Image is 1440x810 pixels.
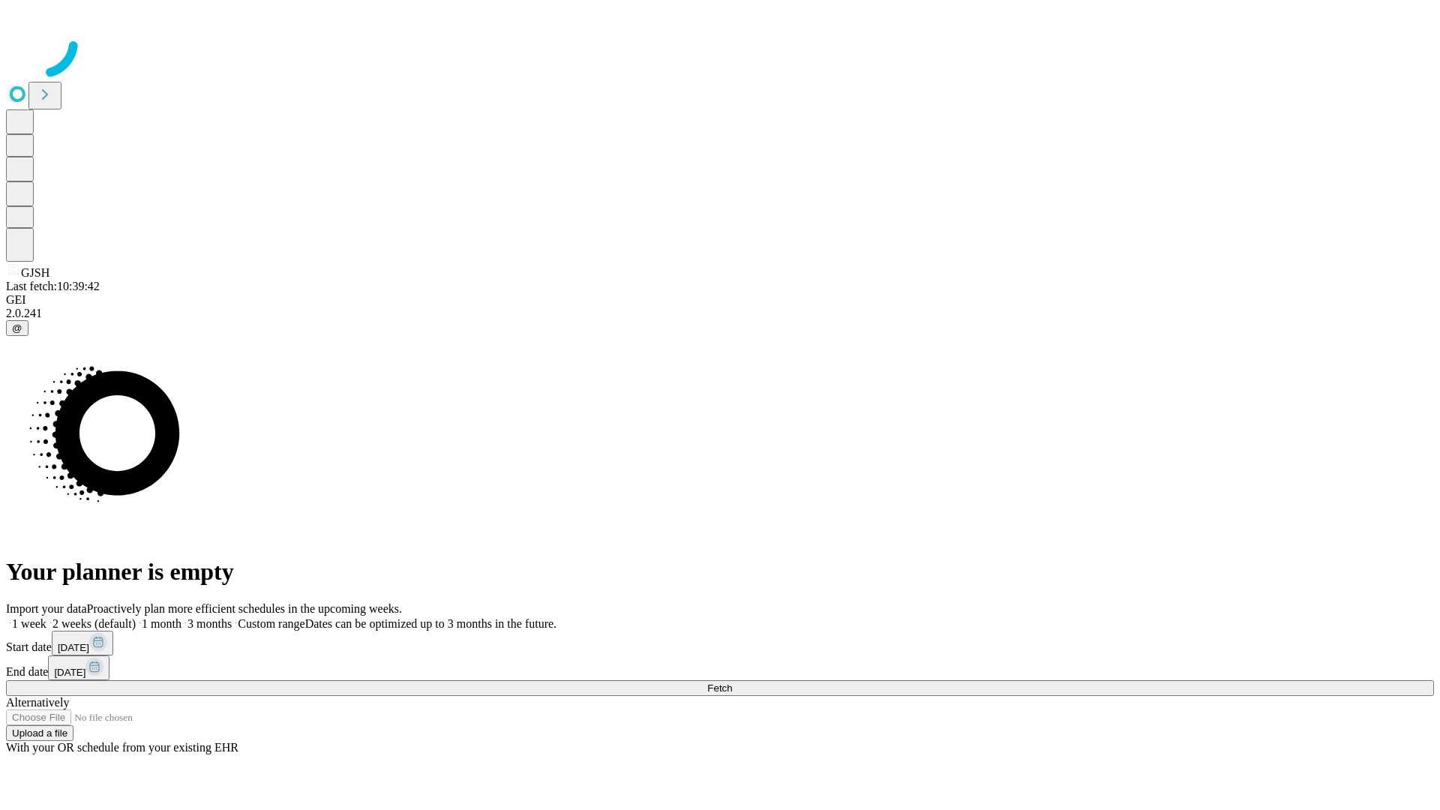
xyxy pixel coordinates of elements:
[6,293,1434,307] div: GEI
[6,631,1434,655] div: Start date
[48,655,109,680] button: [DATE]
[238,617,304,630] span: Custom range
[54,667,85,678] span: [DATE]
[6,655,1434,680] div: End date
[6,280,100,292] span: Last fetch: 10:39:42
[6,320,28,336] button: @
[52,631,113,655] button: [DATE]
[12,617,46,630] span: 1 week
[142,617,181,630] span: 1 month
[305,617,556,630] span: Dates can be optimized up to 3 months in the future.
[12,322,22,334] span: @
[707,682,732,694] span: Fetch
[87,602,402,615] span: Proactively plan more efficient schedules in the upcoming weeks.
[52,617,136,630] span: 2 weeks (default)
[6,307,1434,320] div: 2.0.241
[6,725,73,741] button: Upload a file
[6,602,87,615] span: Import your data
[6,741,238,754] span: With your OR schedule from your existing EHR
[6,696,69,709] span: Alternatively
[6,558,1434,586] h1: Your planner is empty
[187,617,232,630] span: 3 months
[6,680,1434,696] button: Fetch
[21,266,49,279] span: GJSH
[58,642,89,653] span: [DATE]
